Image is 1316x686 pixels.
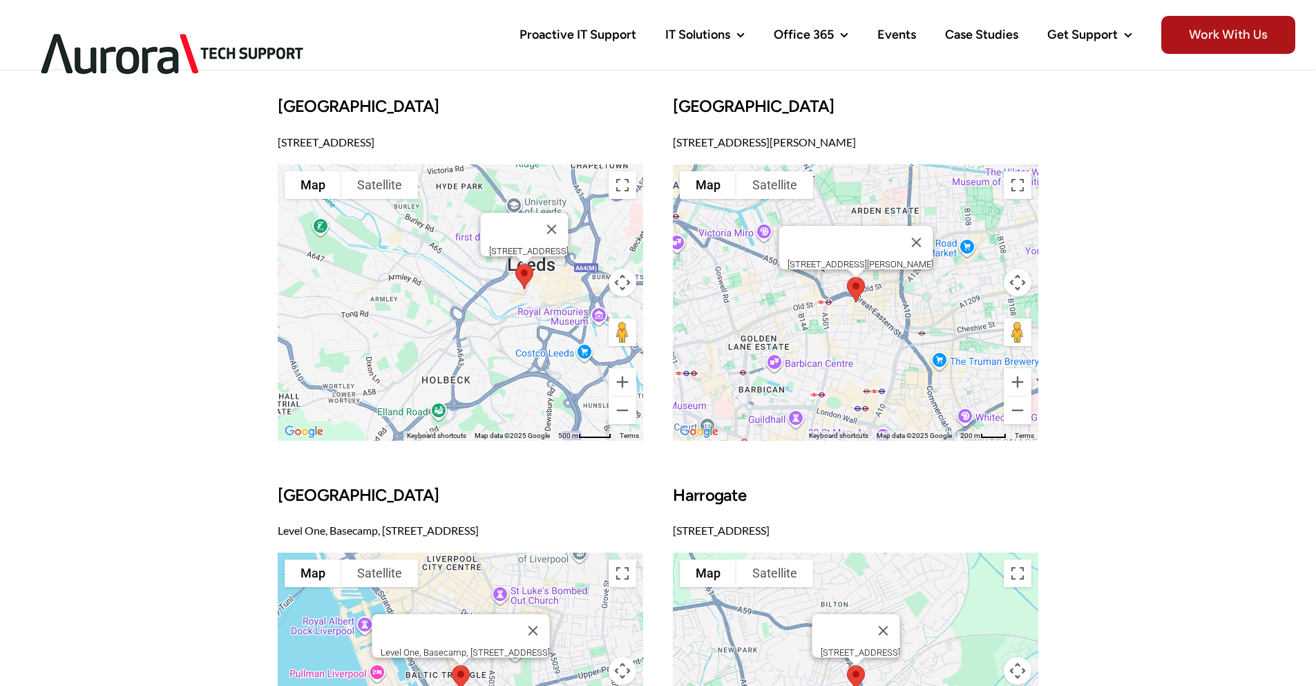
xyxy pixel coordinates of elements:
[1004,368,1031,396] button: Zoom in
[676,423,722,441] a: Open this area in Google Maps (opens a new window)
[488,246,568,256] div: [STREET_ADDRESS]
[680,560,736,587] button: Show street map
[899,226,933,259] button: Close
[1004,560,1031,587] button: Toggle fullscreen view
[609,560,636,587] button: Toggle fullscreen view
[945,28,1018,41] span: Case Studies
[1004,657,1031,685] button: Map camera controls
[877,432,952,439] span: Map data ©2025 Google
[554,431,616,441] button: Map scale: 500 m per 44 pixels
[676,423,722,441] img: Google
[673,134,1038,151] p: [STREET_ADDRESS][PERSON_NAME]
[341,560,418,587] button: Show satellite imagery
[609,171,636,199] button: Toggle fullscreen view
[407,431,466,441] button: Keyboard shortcuts
[281,423,327,441] a: Open this area in Google Maps (opens a new window)
[673,485,1038,506] h3: Harrogate
[1004,171,1031,199] button: Toggle fullscreen view
[516,614,549,647] button: Close
[609,657,636,685] button: Map camera controls
[475,432,550,439] span: Map data ©2025 Google
[1047,28,1118,41] span: Get Support
[820,647,899,658] div: [STREET_ADDRESS]
[341,171,418,199] button: Show satellite imagery
[809,431,868,441] button: Keyboard shortcuts
[519,28,636,41] span: Proactive IT Support
[620,432,639,439] a: Terms
[609,269,636,296] button: Map camera controls
[278,485,642,506] h3: [GEOGRAPHIC_DATA]
[1004,269,1031,296] button: Map camera controls
[960,432,980,439] span: 200 m
[1004,318,1031,346] button: Drag Pegman onto the map to open Street View
[736,560,813,587] button: Show satellite imagery
[285,560,341,587] button: Show street map
[21,11,325,97] img: Aurora Tech Support Logo
[665,28,730,41] span: IT Solutions
[673,522,1038,539] p: [STREET_ADDRESS]
[278,134,642,151] p: [STREET_ADDRESS]
[278,522,642,539] p: Level One, Basecamp, [STREET_ADDRESS]
[1004,397,1031,424] button: Zoom out
[535,213,568,246] button: Close
[866,614,899,647] button: Close
[609,397,636,424] button: Zoom out
[281,423,327,441] img: Google
[787,259,933,269] div: [STREET_ADDRESS][PERSON_NAME]
[736,171,813,199] button: Show satellite imagery
[609,368,636,396] button: Zoom in
[558,432,578,439] span: 500 m
[877,28,916,41] span: Events
[680,171,736,199] button: Show street map
[774,28,834,41] span: Office 365
[1161,16,1295,54] span: Work With Us
[285,171,341,199] button: Show street map
[609,318,636,346] button: Drag Pegman onto the map to open Street View
[1015,432,1034,439] a: Terms
[956,431,1011,441] button: Map scale: 200 m per 34 pixels
[380,647,549,658] div: Level One, Basecamp, [STREET_ADDRESS]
